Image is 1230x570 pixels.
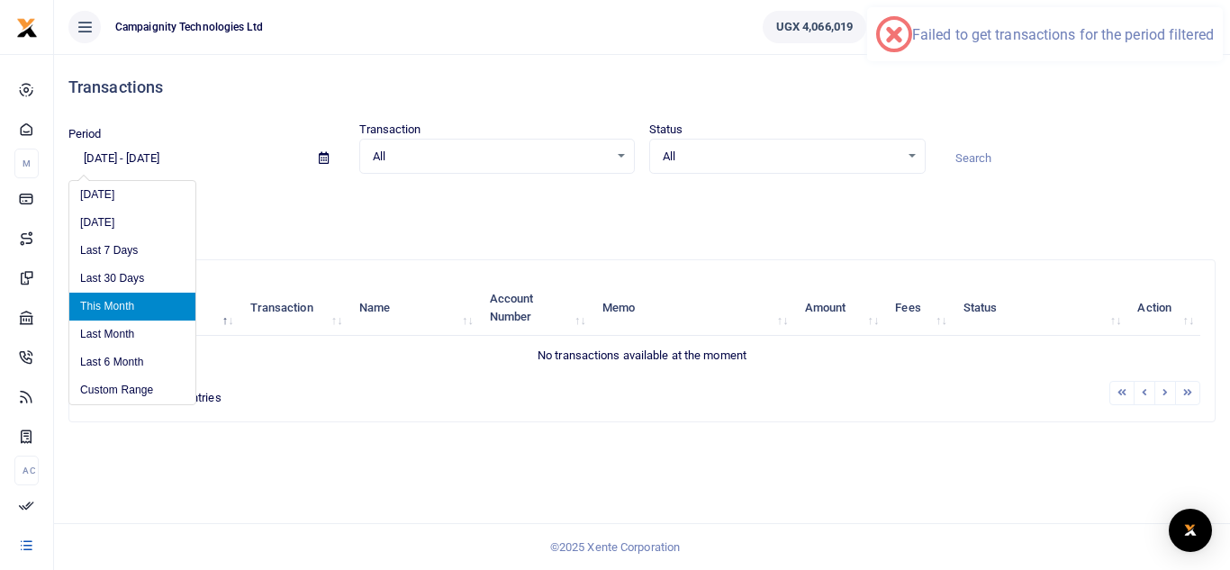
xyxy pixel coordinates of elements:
[14,456,39,485] li: Ac
[69,348,195,376] li: Last 6 Month
[84,336,1200,374] td: No transactions available at the moment
[68,143,304,174] input: select period
[69,181,195,209] li: [DATE]
[763,11,866,43] a: UGX 4,066,019
[885,280,954,336] th: Fees: activate to sort column ascending
[1169,509,1212,552] div: Open Intercom Messenger
[68,77,1216,97] h4: Transactions
[1127,280,1200,336] th: Action: activate to sort column ascending
[649,121,683,139] label: Status
[69,265,195,293] li: Last 30 Days
[69,209,195,237] li: [DATE]
[755,11,873,43] li: Wallet ballance
[68,125,102,143] label: Period
[359,121,421,139] label: Transaction
[940,143,1216,174] input: Search
[69,376,195,404] li: Custom Range
[240,280,348,336] th: Transaction: activate to sort column ascending
[912,26,1214,43] div: Failed to get transactions for the period filtered
[348,280,479,336] th: Name: activate to sort column ascending
[663,148,900,166] span: All
[954,280,1128,336] th: Status: activate to sort column ascending
[69,237,195,265] li: Last 7 Days
[69,321,195,348] li: Last Month
[14,149,39,178] li: M
[373,148,610,166] span: All
[776,18,853,36] span: UGX 4,066,019
[69,293,195,321] li: This Month
[84,379,542,407] div: Showing 0 to 0 of 0 entries
[68,195,1216,214] p: Download
[16,20,38,33] a: logo-small logo-large logo-large
[592,280,795,336] th: Memo: activate to sort column ascending
[794,280,885,336] th: Amount: activate to sort column ascending
[108,19,270,35] span: Campaignity Technologies Ltd
[16,17,38,39] img: logo-small
[480,280,592,336] th: Account Number: activate to sort column ascending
